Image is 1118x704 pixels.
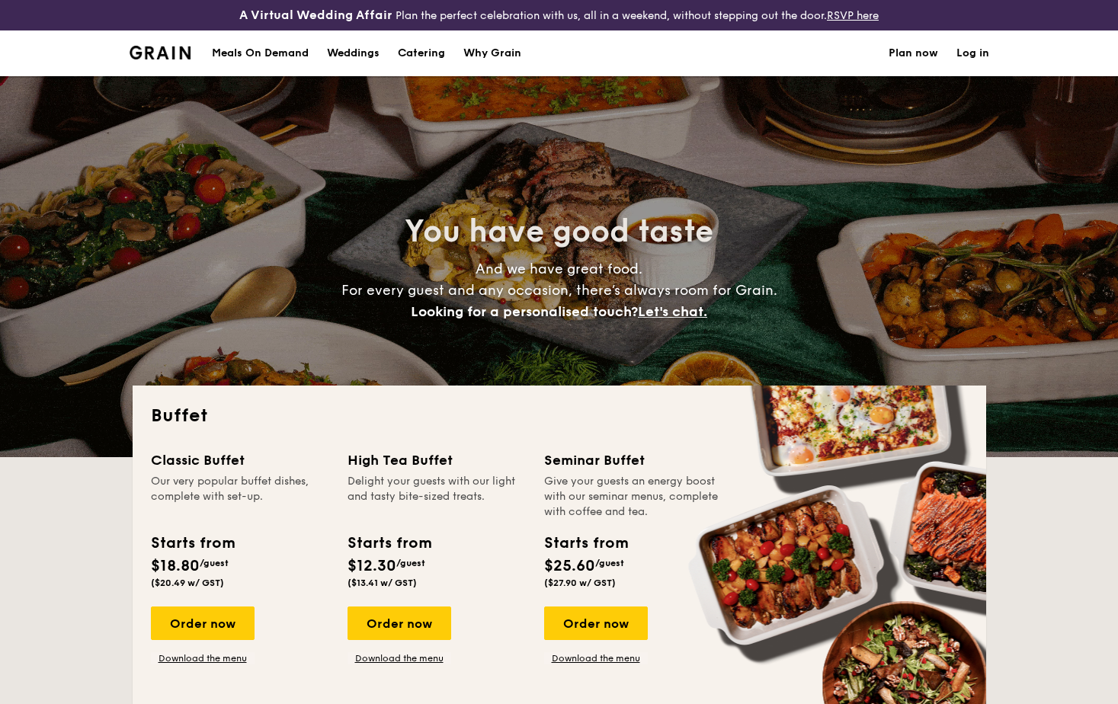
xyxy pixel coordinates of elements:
[544,578,616,588] span: ($27.90 w/ GST)
[956,30,989,76] a: Log in
[544,652,648,664] a: Download the menu
[405,213,713,250] span: You have good taste
[151,652,255,664] a: Download the menu
[212,30,309,76] div: Meals On Demand
[327,30,380,76] div: Weddings
[638,303,707,320] span: Let's chat.
[151,578,224,588] span: ($20.49 w/ GST)
[130,46,191,59] img: Grain
[348,474,526,520] div: Delight your guests with our light and tasty bite-sized treats.
[318,30,389,76] a: Weddings
[544,474,722,520] div: Give your guests an energy boost with our seminar menus, complete with coffee and tea.
[348,606,451,640] div: Order now
[200,558,229,568] span: /guest
[348,557,396,575] span: $12.30
[463,30,521,76] div: Why Grain
[544,557,595,575] span: $25.60
[151,404,968,428] h2: Buffet
[411,303,638,320] span: Looking for a personalised touch?
[544,532,627,555] div: Starts from
[827,9,879,22] a: RSVP here
[348,652,451,664] a: Download the menu
[348,532,431,555] div: Starts from
[595,558,624,568] span: /guest
[239,6,392,24] h4: A Virtual Wedding Affair
[203,30,318,76] a: Meals On Demand
[151,450,329,471] div: Classic Buffet
[544,450,722,471] div: Seminar Buffet
[151,532,234,555] div: Starts from
[130,46,191,59] a: Logotype
[889,30,938,76] a: Plan now
[544,606,648,640] div: Order now
[151,606,255,640] div: Order now
[187,6,932,24] div: Plan the perfect celebration with us, all in a weekend, without stepping out the door.
[398,30,445,76] h1: Catering
[151,474,329,520] div: Our very popular buffet dishes, complete with set-up.
[348,578,417,588] span: ($13.41 w/ GST)
[389,30,454,76] a: Catering
[341,261,777,320] span: And we have great food. For every guest and any occasion, there’s always room for Grain.
[151,557,200,575] span: $18.80
[348,450,526,471] div: High Tea Buffet
[396,558,425,568] span: /guest
[454,30,530,76] a: Why Grain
